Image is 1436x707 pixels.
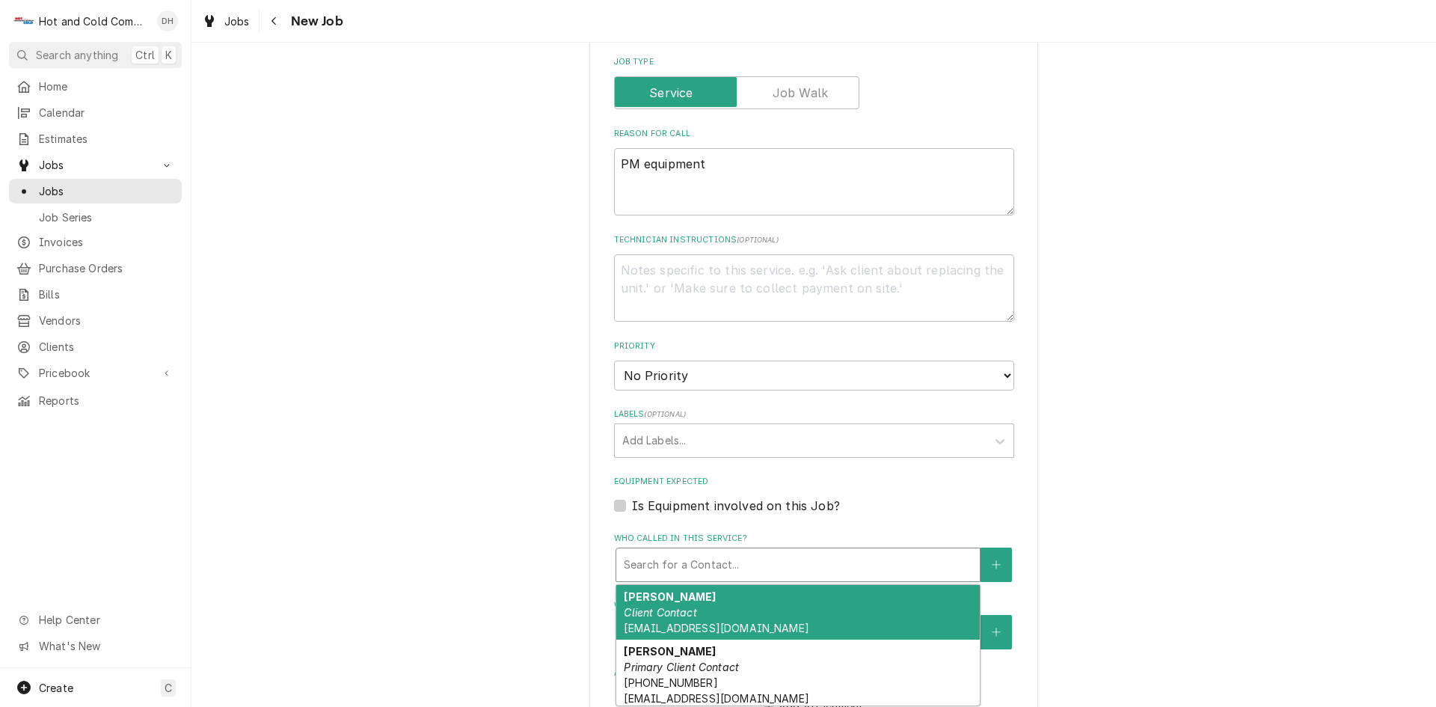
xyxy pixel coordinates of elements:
[9,100,182,125] a: Calendar
[614,600,1014,612] label: Who should the tech(s) ask for?
[614,56,1014,68] label: Job Type
[157,10,178,31] div: Daryl Harris's Avatar
[9,607,182,632] a: Go to Help Center
[614,476,1014,514] div: Equipment Expected
[135,47,155,63] span: Ctrl
[39,209,174,225] span: Job Series
[624,661,739,673] em: Primary Client Contact
[13,10,34,31] div: Hot and Cold Commercial Kitchens, Inc.'s Avatar
[9,308,182,333] a: Vendors
[13,10,34,31] div: H
[39,131,174,147] span: Estimates
[992,627,1001,637] svg: Create New Contact
[39,682,73,694] span: Create
[9,282,182,307] a: Bills
[614,128,1014,215] div: Reason For Call
[614,340,1014,352] label: Priority
[39,365,152,381] span: Pricebook
[614,340,1014,391] div: Priority
[9,256,182,281] a: Purchase Orders
[165,47,172,63] span: K
[9,126,182,151] a: Estimates
[614,56,1014,109] div: Job Type
[737,236,779,244] span: ( optional )
[614,234,1014,322] div: Technician Instructions
[981,615,1012,649] button: Create New Contact
[624,590,716,603] strong: [PERSON_NAME]
[263,9,286,33] button: Navigate back
[39,313,174,328] span: Vendors
[624,645,716,658] strong: [PERSON_NAME]
[9,179,182,203] a: Jobs
[39,79,174,94] span: Home
[39,13,149,29] div: Hot and Cold Commercial Kitchens, Inc.
[614,533,1014,545] label: Who called in this service?
[286,11,343,31] span: New Job
[614,476,1014,488] label: Equipment Expected
[39,234,174,250] span: Invoices
[992,560,1001,570] svg: Create New Contact
[39,339,174,355] span: Clients
[981,548,1012,582] button: Create New Contact
[614,408,1014,420] label: Labels
[9,361,182,385] a: Go to Pricebook
[39,612,173,628] span: Help Center
[614,600,1014,649] div: Who should the tech(s) ask for?
[39,260,174,276] span: Purchase Orders
[39,393,174,408] span: Reports
[632,497,840,515] label: Is Equipment involved on this Job?
[36,47,118,63] span: Search anything
[644,410,686,418] span: ( optional )
[196,9,256,34] a: Jobs
[165,680,172,696] span: C
[39,638,173,654] span: What's New
[9,334,182,359] a: Clients
[614,408,1014,457] div: Labels
[624,606,696,619] em: Client Contact
[9,74,182,99] a: Home
[157,10,178,31] div: DH
[39,157,152,173] span: Jobs
[39,183,174,199] span: Jobs
[624,676,808,705] span: [PHONE_NUMBER] [EMAIL_ADDRESS][DOMAIN_NAME]
[614,234,1014,246] label: Technician Instructions
[9,230,182,254] a: Invoices
[9,205,182,230] a: Job Series
[9,153,182,177] a: Go to Jobs
[624,622,808,634] span: [EMAIL_ADDRESS][DOMAIN_NAME]
[39,287,174,302] span: Bills
[39,105,174,120] span: Calendar
[614,533,1014,581] div: Who called in this service?
[9,42,182,68] button: Search anythingCtrlK
[614,667,1014,679] label: Attachments
[224,13,250,29] span: Jobs
[614,128,1014,140] label: Reason For Call
[9,634,182,658] a: Go to What's New
[614,148,1014,215] textarea: PM equipment
[9,388,182,413] a: Reports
